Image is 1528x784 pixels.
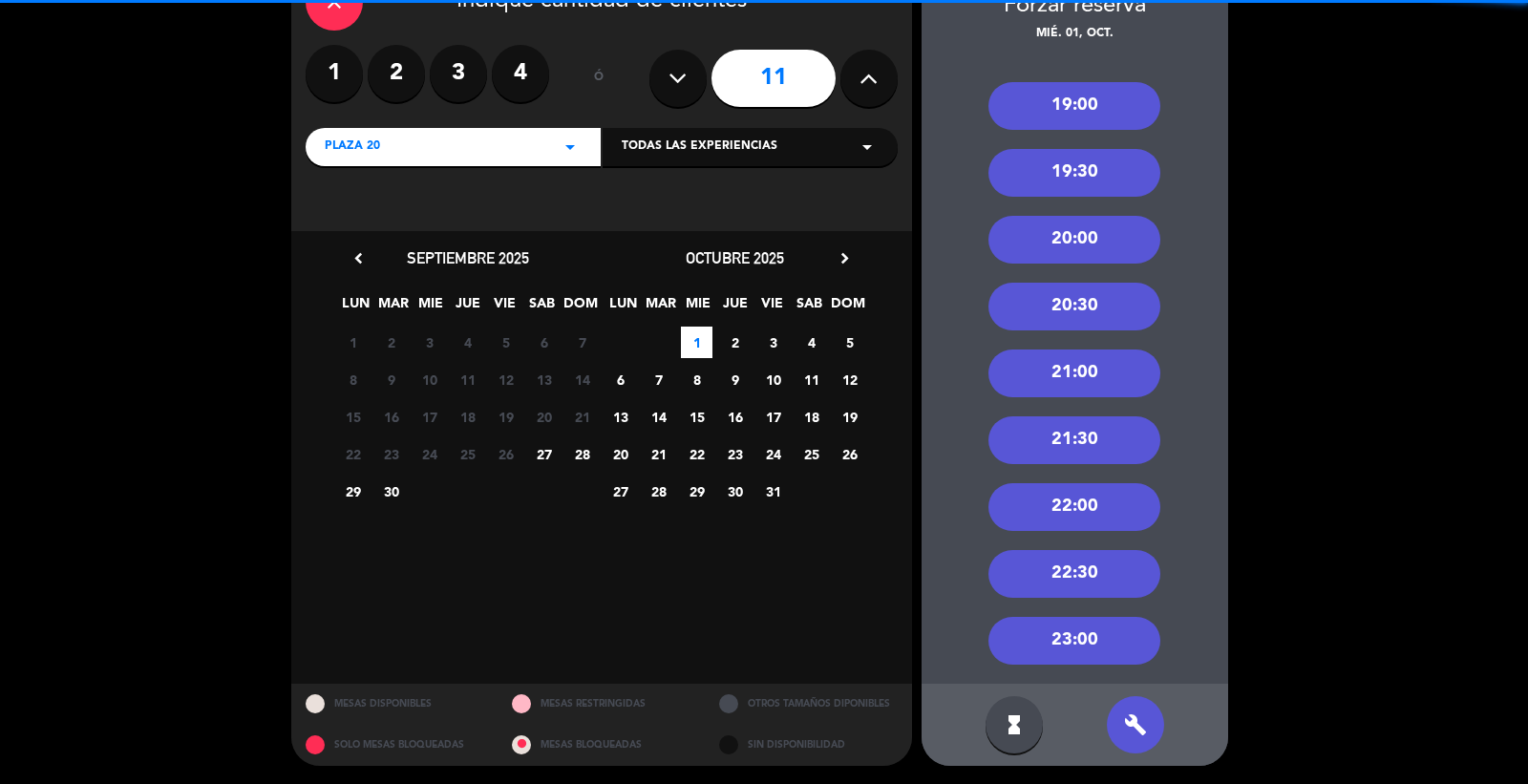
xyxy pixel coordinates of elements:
[452,364,483,395] span: 11
[756,292,788,324] span: VIE
[337,401,369,433] span: 15
[922,25,1228,44] div: mié. 01, oct.
[325,138,380,157] span: Plaza 20
[559,136,582,159] i: arrow_drop_down
[337,327,369,358] span: 1
[796,327,827,358] span: 4
[375,364,407,395] span: 9
[834,327,865,358] span: 5
[757,438,789,470] span: 24
[490,327,521,358] span: 5
[705,725,912,766] div: SIN DISPONIBILIDAD
[988,350,1160,397] div: 21:00
[528,401,560,433] span: 20
[605,476,636,507] span: 27
[306,45,363,102] label: 1
[834,401,865,433] span: 19
[566,401,598,433] span: 21
[368,45,425,102] label: 2
[686,248,784,267] span: octubre 2025
[834,364,865,395] span: 12
[988,550,1160,598] div: 22:30
[490,401,521,433] span: 19
[375,476,407,507] span: 30
[337,364,369,395] span: 8
[705,684,912,725] div: OTROS TAMAÑOS DIPONIBLES
[375,438,407,470] span: 23
[643,476,674,507] span: 28
[490,438,521,470] span: 26
[988,483,1160,531] div: 22:00
[452,438,483,470] span: 25
[566,438,598,470] span: 28
[719,327,751,358] span: 2
[988,617,1160,665] div: 23:00
[349,248,369,268] i: chevron_left
[498,684,705,725] div: MESAS RESTRINGIDAS
[605,401,636,433] span: 13
[414,401,445,433] span: 17
[988,416,1160,464] div: 21:30
[291,684,499,725] div: MESAS DISPONIBLES
[757,476,789,507] span: 31
[682,292,713,324] span: MIE
[796,364,827,395] span: 11
[719,401,751,433] span: 16
[988,149,1160,197] div: 19:30
[643,364,674,395] span: 7
[719,364,751,395] span: 9
[414,438,445,470] span: 24
[430,45,487,102] label: 3
[681,438,712,470] span: 22
[831,292,862,324] span: DOM
[566,327,598,358] span: 7
[607,292,639,324] span: LUN
[528,438,560,470] span: 27
[796,438,827,470] span: 25
[375,327,407,358] span: 2
[489,292,520,324] span: VIE
[526,292,558,324] span: SAB
[719,476,751,507] span: 30
[988,82,1160,130] div: 19:00
[1003,713,1026,736] i: hourglass_full
[757,364,789,395] span: 10
[452,401,483,433] span: 18
[407,248,529,267] span: septiembre 2025
[856,136,879,159] i: arrow_drop_down
[834,438,865,470] span: 26
[757,401,789,433] span: 17
[337,438,369,470] span: 22
[1124,713,1147,736] i: build
[988,283,1160,330] div: 20:30
[643,438,674,470] span: 21
[337,476,369,507] span: 29
[988,216,1160,264] div: 20:00
[377,292,409,324] span: MAR
[528,327,560,358] span: 6
[414,327,445,358] span: 3
[340,292,371,324] span: LUN
[835,248,855,268] i: chevron_right
[528,364,560,395] span: 13
[794,292,825,324] span: SAB
[414,364,445,395] span: 10
[452,327,483,358] span: 4
[490,364,521,395] span: 12
[681,476,712,507] span: 29
[796,401,827,433] span: 18
[719,438,751,470] span: 23
[605,364,636,395] span: 6
[566,364,598,395] span: 14
[492,45,549,102] label: 4
[681,327,712,358] span: 1
[414,292,446,324] span: MIE
[719,292,751,324] span: JUE
[622,138,777,157] span: Todas las experiencias
[568,45,630,112] div: ó
[498,725,705,766] div: MESAS BLOQUEADAS
[563,292,595,324] span: DOM
[681,401,712,433] span: 15
[605,438,636,470] span: 20
[291,725,499,766] div: SOLO MESAS BLOQUEADAS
